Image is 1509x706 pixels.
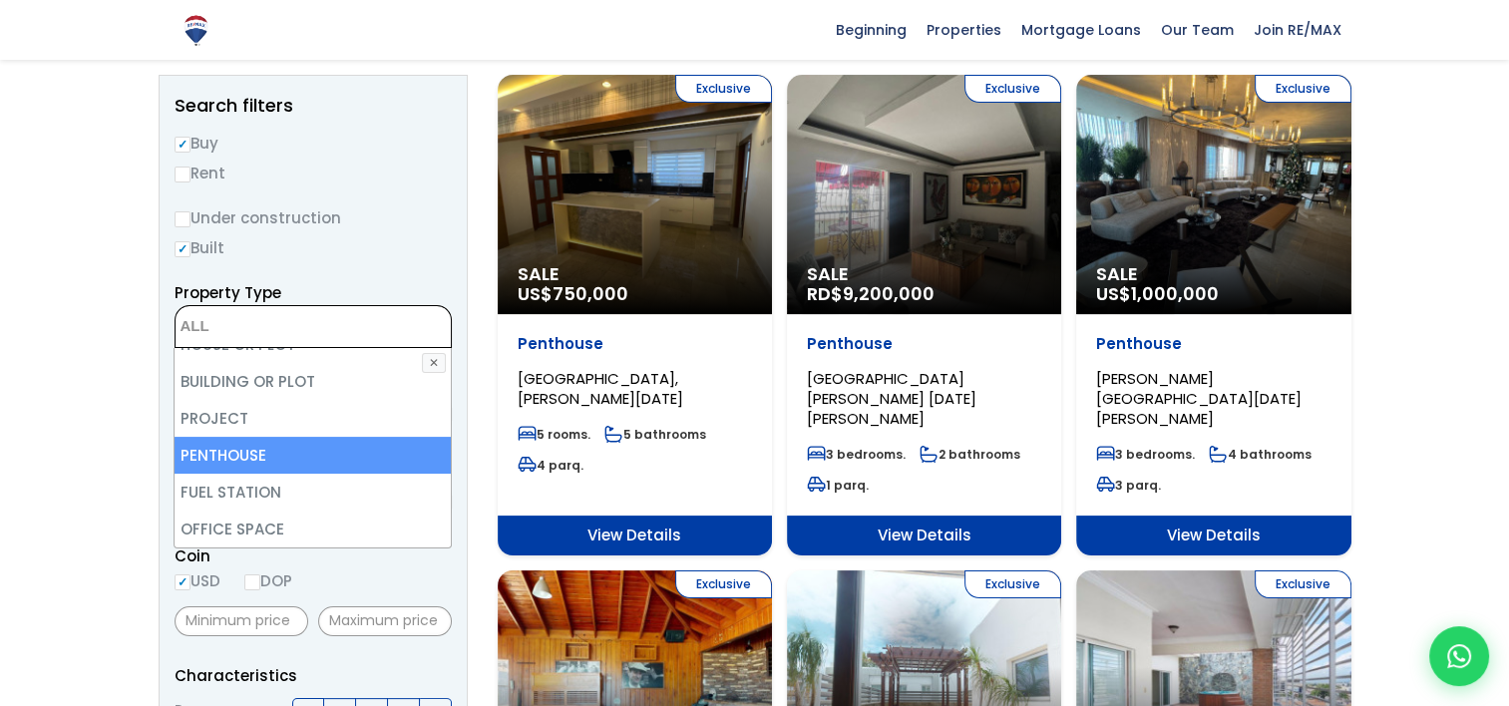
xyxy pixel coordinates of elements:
span: Join RE/MAX [1244,15,1351,45]
input: DOP [244,574,260,590]
span: Mortgage Loans [1011,15,1151,45]
span: Exclusive [964,570,1061,598]
h2: Search filters [175,96,452,116]
textarea: Search [176,306,369,349]
font: 5 rooms. [537,426,590,443]
a: Exclusive Sale US$1,000,000 Penthouse [PERSON_NAME][GEOGRAPHIC_DATA][DATE][PERSON_NAME] 3 bedroom... [1076,75,1350,555]
span: View Details [787,516,1061,555]
span: Sale [518,264,752,284]
input: Rent [175,167,190,182]
font: Under construction [190,207,341,228]
input: USD [175,574,190,590]
font: 3 parq. [1115,477,1161,494]
img: Logo de REMAX [179,13,213,48]
font: 3 bedrooms. [826,446,906,463]
span: Coin [175,543,452,568]
span: 9,200,000 [843,281,935,306]
span: Our Team [1151,15,1244,45]
span: Beginning [826,15,917,45]
font: USD [190,570,220,591]
a: Exclusive Sale RD$9,200,000 Penthouse [GEOGRAPHIC_DATA][PERSON_NAME] [DATE][PERSON_NAME] 3 bedroo... [787,75,1061,555]
input: Built [175,241,190,257]
li: BUILDING OR PLOT [175,363,450,400]
span: Exclusive [675,570,772,598]
span: [PERSON_NAME][GEOGRAPHIC_DATA][DATE][PERSON_NAME] [1096,368,1302,429]
span: Properties [917,15,1011,45]
span: [GEOGRAPHIC_DATA], [PERSON_NAME][DATE] [518,368,683,409]
input: Minimum price [175,606,308,636]
input: Under construction [175,211,190,227]
span: Exclusive [1255,75,1351,103]
font: Built [190,237,224,258]
span: Exclusive [964,75,1061,103]
span: Exclusive [675,75,772,103]
span: US$ [518,281,628,306]
span: US$ [1096,281,1219,306]
font: 4 parq. [537,457,583,474]
font: 3 bedrooms. [1115,446,1195,463]
button: ✕ [422,353,446,373]
a: Exclusive Sale US$750,000 Penthouse [GEOGRAPHIC_DATA], [PERSON_NAME][DATE] 5 rooms. 5 bathrooms 4... [498,75,772,555]
font: 5 bathrooms [623,426,706,443]
font: Buy [190,133,218,154]
li: FUEL STATION [175,474,450,511]
input: Buy [175,137,190,153]
p: Penthouse [807,334,1041,354]
span: Sale [1096,264,1330,284]
span: RD$ [807,281,935,306]
font: DOP [260,570,292,591]
input: Maximum price [318,606,452,636]
li: OFFICE SPACE [175,511,450,547]
font: 2 bathrooms [939,446,1020,463]
li: PROJECT [175,400,450,437]
p: Penthouse [518,334,752,354]
span: View Details [498,516,772,555]
font: Rent [190,163,225,183]
span: Property Type [175,282,281,303]
span: [GEOGRAPHIC_DATA][PERSON_NAME] [DATE][PERSON_NAME] [807,368,976,429]
p: Penthouse [1096,334,1330,354]
p: Characteristics [175,663,452,688]
span: 1,000,000 [1131,281,1219,306]
span: Sale [807,264,1041,284]
span: Exclusive [1255,570,1351,598]
font: 1 parq. [826,477,869,494]
span: View Details [1076,516,1350,555]
span: 750,000 [553,281,628,306]
font: 4 bathrooms [1228,446,1312,463]
li: PENTHOUSE [175,437,450,474]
